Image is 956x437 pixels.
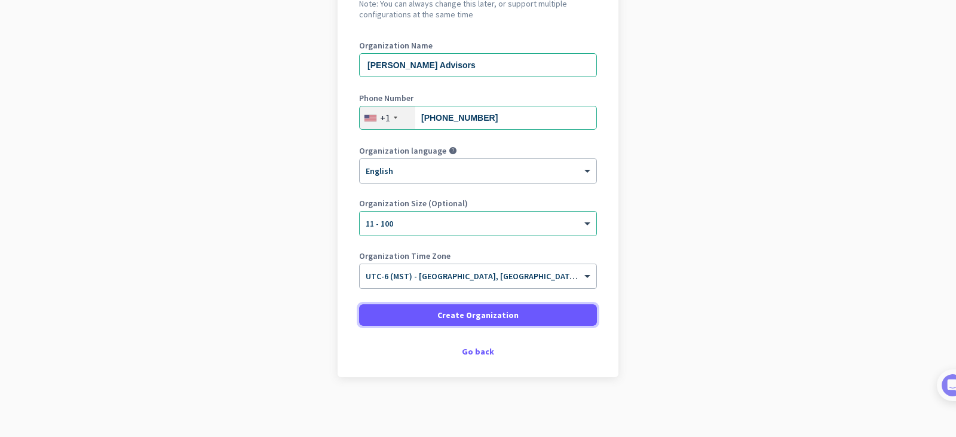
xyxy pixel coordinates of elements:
button: Create Organization [359,304,597,326]
label: Organization Time Zone [359,252,597,260]
label: Organization Size (Optional) [359,199,597,207]
div: +1 [380,112,390,124]
input: What is the name of your organization? [359,53,597,77]
input: 201-555-0123 [359,106,597,130]
label: Organization Name [359,41,597,50]
i: help [449,146,457,155]
div: Go back [359,347,597,356]
label: Phone Number [359,94,597,102]
span: Create Organization [437,309,519,321]
label: Organization language [359,146,446,155]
